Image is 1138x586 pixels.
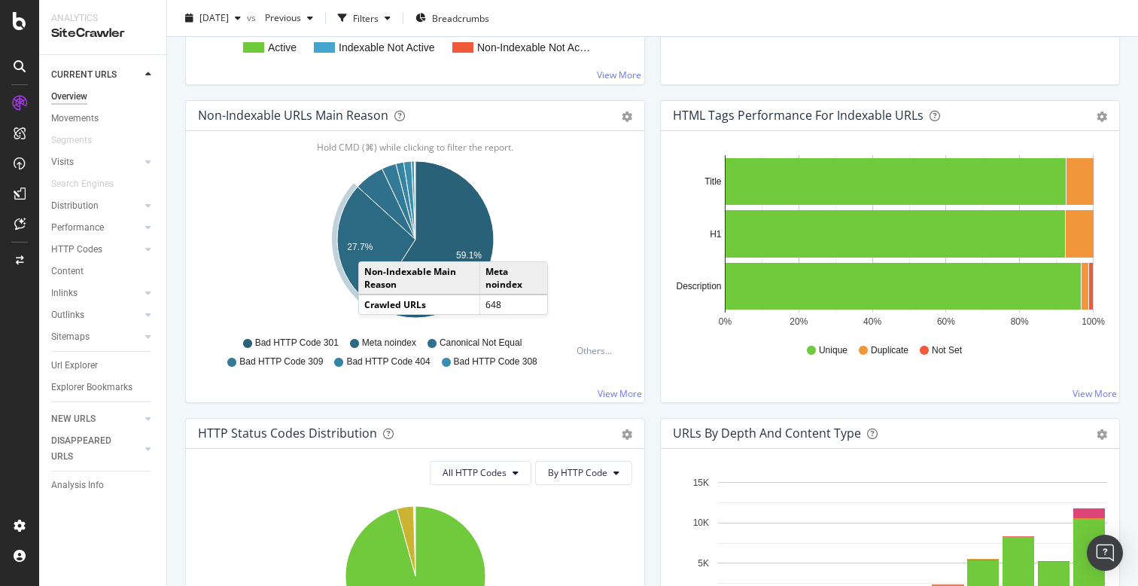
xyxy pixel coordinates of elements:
[346,356,430,368] span: Bad HTTP Code 404
[51,433,127,465] div: DISAPPEARED URLS
[1097,111,1107,122] div: gear
[259,11,301,24] span: Previous
[1097,429,1107,440] div: gear
[479,295,547,314] td: 648
[51,285,141,301] a: Inlinks
[937,316,955,327] text: 60%
[247,11,259,24] span: vs
[198,108,388,123] div: Non-Indexable URLs Main Reason
[51,478,104,493] div: Analysis Info
[454,356,537,368] span: Bad HTTP Code 308
[239,356,323,368] span: Bad HTTP Code 309
[51,89,156,105] a: Overview
[359,262,479,295] td: Non-Indexable Main Reason
[51,411,96,427] div: NEW URLS
[51,111,99,127] div: Movements
[704,176,722,187] text: Title
[51,411,141,427] a: NEW URLS
[693,517,709,528] text: 10K
[430,461,531,485] button: All HTTP Codes
[51,25,154,42] div: SiteCrawler
[51,329,141,345] a: Sitemaps
[51,285,78,301] div: Inlinks
[790,316,808,327] text: 20%
[51,12,154,25] div: Analytics
[598,387,642,400] a: View More
[693,478,709,488] text: 15K
[443,466,507,479] span: All HTTP Codes
[259,6,319,30] button: Previous
[51,89,87,105] div: Overview
[51,358,156,374] a: Url Explorer
[51,264,84,279] div: Content
[339,41,435,53] text: Indexable Not Active
[51,198,99,214] div: Distribution
[440,337,522,349] span: Canonical Not Equal
[479,262,547,295] td: Meta noindex
[1087,535,1123,571] div: Open Intercom Messenger
[51,133,107,148] a: Segments
[577,344,619,357] div: Others...
[710,229,722,240] text: H1
[409,6,495,30] button: Breadcrumbs
[268,41,297,53] text: Active
[622,429,632,440] div: gear
[477,41,590,53] text: Non-Indexable Not Ac…
[673,108,923,123] div: HTML Tags Performance for Indexable URLs
[51,176,114,192] div: Search Engines
[673,426,861,441] div: URLs by Depth and Content Type
[51,478,156,493] a: Analysis Info
[255,337,339,349] span: Bad HTTP Code 301
[51,176,129,192] a: Search Engines
[51,358,98,374] div: Url Explorer
[871,344,908,357] span: Duplicate
[51,264,156,279] a: Content
[51,433,141,465] a: DISAPPEARED URLS
[51,220,104,236] div: Performance
[362,337,416,349] span: Meta noindex
[1073,387,1117,400] a: View More
[1082,316,1105,327] text: 100%
[932,344,962,357] span: Not Set
[198,155,632,330] svg: A chart.
[51,198,141,214] a: Distribution
[51,380,132,395] div: Explorer Bookmarks
[51,154,74,170] div: Visits
[548,466,607,479] span: By HTTP Code
[622,111,632,122] div: gear
[359,295,479,314] td: Crawled URLs
[535,461,632,485] button: By HTTP Code
[51,242,141,258] a: HTTP Codes
[698,558,709,569] text: 5K
[51,242,102,258] div: HTTP Codes
[51,154,141,170] a: Visits
[719,316,732,327] text: 0%
[1011,316,1029,327] text: 80%
[51,307,84,323] div: Outlinks
[456,250,482,261] text: 59.1%
[51,329,90,345] div: Sitemaps
[51,220,141,236] a: Performance
[51,67,141,83] a: CURRENT URLS
[353,11,379,24] div: Filters
[597,69,641,81] a: View More
[676,281,721,291] text: Description
[673,155,1107,330] svg: A chart.
[863,316,881,327] text: 40%
[198,426,377,441] div: HTTP Status Codes Distribution
[51,133,92,148] div: Segments
[51,380,156,395] a: Explorer Bookmarks
[179,6,247,30] button: [DATE]
[332,6,397,30] button: Filters
[432,11,489,24] span: Breadcrumbs
[51,307,141,323] a: Outlinks
[199,11,229,24] span: 2025 Aug. 22nd
[819,344,847,357] span: Unique
[51,111,156,127] a: Movements
[51,67,117,83] div: CURRENT URLS
[347,242,373,252] text: 27.7%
